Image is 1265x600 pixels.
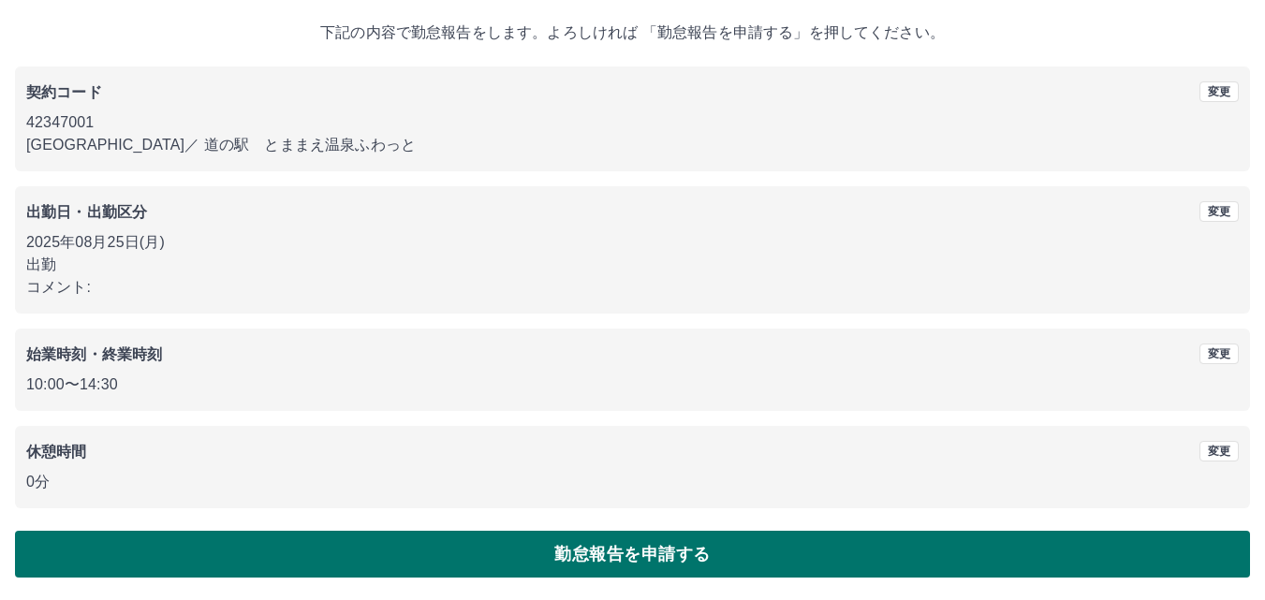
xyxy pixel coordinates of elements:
[26,276,1239,299] p: コメント:
[26,346,162,362] b: 始業時刻・終業時刻
[15,22,1250,44] p: 下記の内容で勤怠報告をします。よろしければ 「勤怠報告を申請する」を押してください。
[15,531,1250,578] button: 勤怠報告を申請する
[26,471,1239,493] p: 0分
[26,254,1239,276] p: 出勤
[26,111,1239,134] p: 42347001
[1199,201,1239,222] button: 変更
[26,231,1239,254] p: 2025年08月25日(月)
[26,204,147,220] b: 出勤日・出勤区分
[1199,441,1239,461] button: 変更
[26,373,1239,396] p: 10:00 〜 14:30
[1199,344,1239,364] button: 変更
[1199,81,1239,102] button: 変更
[26,444,87,460] b: 休憩時間
[26,134,1239,156] p: [GEOGRAPHIC_DATA] ／ 道の駅 とままえ温泉ふわっと
[26,84,102,100] b: 契約コード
